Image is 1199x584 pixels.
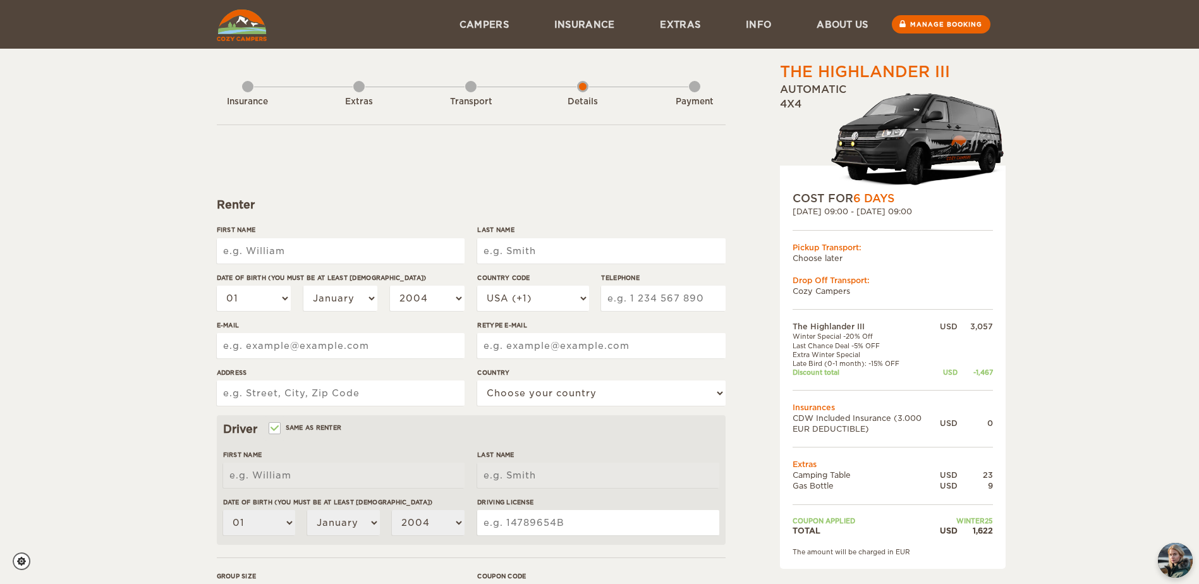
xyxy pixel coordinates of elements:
[548,96,618,108] div: Details
[660,96,729,108] div: Payment
[477,510,719,535] input: e.g. 14789654B
[853,192,894,205] span: 6 Days
[601,286,725,311] input: e.g. 1 234 567 890
[958,480,993,491] div: 9
[940,516,993,525] td: WINTER25
[223,450,465,459] label: First Name
[477,450,719,459] label: Last Name
[793,332,940,341] td: Winter Special -20% Off
[793,275,993,286] div: Drop Off Transport:
[477,273,588,283] label: Country Code
[793,368,940,377] td: Discount total
[958,418,993,429] div: 0
[793,242,993,253] div: Pickup Transport:
[793,321,940,332] td: The Highlander III
[217,380,465,406] input: e.g. Street, City, Zip Code
[477,463,719,488] input: e.g. Smith
[958,321,993,332] div: 3,057
[793,286,993,296] td: Cozy Campers
[780,61,950,83] div: The Highlander III
[477,225,725,234] label: Last Name
[793,525,940,536] td: TOTAL
[793,359,940,368] td: Late Bird (0-1 month): -15% OFF
[1158,543,1193,578] img: Freyja at Cozy Campers
[892,15,990,33] a: Manage booking
[477,333,725,358] input: e.g. example@example.com
[958,525,993,536] div: 1,622
[13,552,39,570] a: Cookie settings
[477,320,725,330] label: Retype E-mail
[793,516,940,525] td: Coupon applied
[940,480,958,491] div: USD
[217,320,465,330] label: E-mail
[940,368,958,377] div: USD
[477,571,725,581] label: Coupon code
[793,402,993,413] td: Insurances
[793,470,940,480] td: Camping Table
[477,497,719,507] label: Driving License
[793,480,940,491] td: Gas Bottle
[793,191,993,206] div: COST FOR
[940,418,958,429] div: USD
[958,368,993,377] div: -1,467
[217,273,465,283] label: Date of birth (You must be at least [DEMOGRAPHIC_DATA])
[940,470,958,480] div: USD
[223,422,719,437] div: Driver
[217,368,465,377] label: Address
[940,525,958,536] div: USD
[793,206,993,217] div: [DATE] 09:00 - [DATE] 09:00
[793,459,993,470] td: Extras
[324,96,394,108] div: Extras
[1158,543,1193,578] button: chat-button
[217,333,465,358] input: e.g. example@example.com
[223,497,465,507] label: Date of birth (You must be at least [DEMOGRAPHIC_DATA])
[831,87,1006,191] img: stor-langur-4.png
[477,368,725,377] label: Country
[217,225,465,234] label: First Name
[270,425,278,434] input: Same as renter
[793,350,940,359] td: Extra Winter Special
[601,273,725,283] label: Telephone
[213,96,283,108] div: Insurance
[270,422,342,434] label: Same as renter
[217,9,267,41] img: Cozy Campers
[780,83,1006,191] div: Automatic 4x4
[793,547,993,556] div: The amount will be charged in EUR
[793,341,940,350] td: Last Chance Deal -5% OFF
[223,463,465,488] input: e.g. William
[958,470,993,480] div: 23
[217,197,726,212] div: Renter
[217,238,465,264] input: e.g. William
[436,96,506,108] div: Transport
[217,571,465,581] label: Group size
[793,413,940,434] td: CDW Included Insurance (3.000 EUR DEDUCTIBLE)
[477,238,725,264] input: e.g. Smith
[940,321,958,332] div: USD
[793,253,993,264] td: Choose later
